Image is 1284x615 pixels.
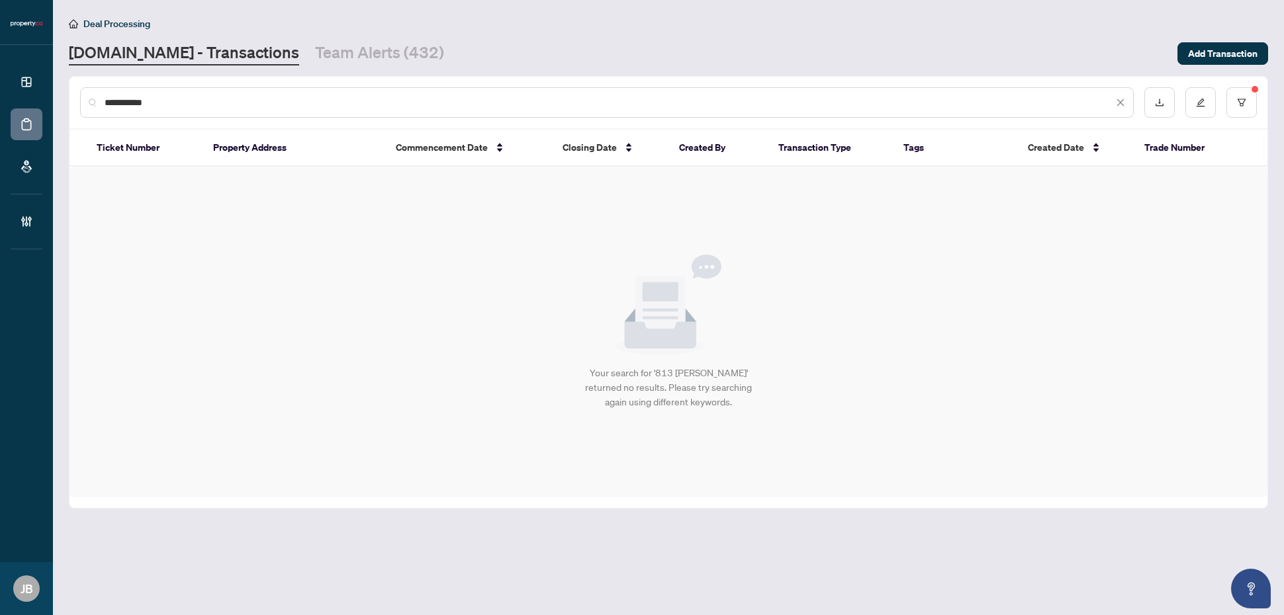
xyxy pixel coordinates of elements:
[21,579,33,598] span: JB
[83,18,150,30] span: Deal Processing
[1144,87,1175,118] button: download
[1177,42,1268,65] button: Add Transaction
[385,130,551,167] th: Commencement Date
[1028,140,1084,155] span: Created Date
[69,42,299,65] a: [DOMAIN_NAME] - Transactions
[69,19,78,28] span: home
[315,42,444,65] a: Team Alerts (432)
[1188,43,1258,64] span: Add Transaction
[768,130,892,167] th: Transaction Type
[11,20,42,28] img: logo
[579,366,758,409] div: Your search for '813 [PERSON_NAME]' returned no results. Please try searching again using differe...
[563,140,617,155] span: Closing Date
[1226,87,1257,118] button: filter
[616,255,721,355] img: Null State Icon
[668,130,768,167] th: Created By
[86,130,203,167] th: Ticket Number
[893,130,1017,167] th: Tags
[203,130,385,167] th: Property Address
[1237,98,1246,107] span: filter
[1196,98,1205,107] span: edit
[552,130,668,167] th: Closing Date
[396,140,488,155] span: Commencement Date
[1017,130,1134,167] th: Created Date
[1155,98,1164,107] span: download
[1116,98,1125,107] span: close
[1134,130,1250,167] th: Trade Number
[1185,87,1216,118] button: edit
[1231,569,1271,608] button: Open asap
